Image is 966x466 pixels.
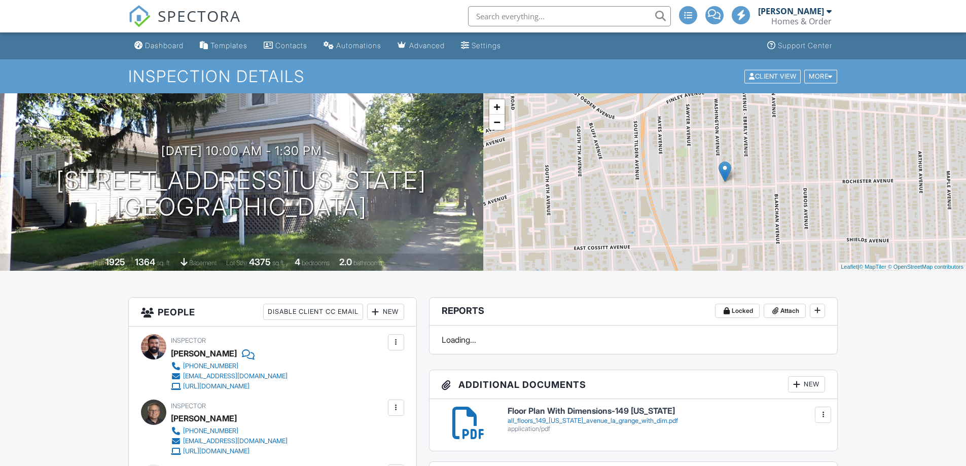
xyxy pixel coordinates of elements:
div: [URL][DOMAIN_NAME] [183,447,249,455]
a: [EMAIL_ADDRESS][DOMAIN_NAME] [171,436,288,446]
h3: People [129,298,416,327]
div: [PHONE_NUMBER] [183,427,238,435]
div: [PERSON_NAME] [758,6,824,16]
div: More [804,69,837,83]
div: Disable Client CC Email [263,304,363,320]
a: Leaflet [841,264,857,270]
div: 1364 [135,257,155,267]
div: 4 [295,257,300,267]
h1: Inspection Details [128,67,838,85]
h6: Floor Plan With Dimensions-149 [US_STATE] [508,407,826,416]
span: sq. ft. [157,259,171,267]
a: SPECTORA [128,14,241,35]
a: Contacts [260,37,311,55]
a: [EMAIL_ADDRESS][DOMAIN_NAME] [171,371,288,381]
input: Search everything... [468,6,671,26]
a: Zoom out [489,115,505,130]
div: 4375 [249,257,271,267]
a: Templates [196,37,252,55]
div: | [838,263,966,271]
a: Support Center [763,37,836,55]
a: © MapTiler [859,264,886,270]
a: Floor Plan With Dimensions-149 [US_STATE] all_floors_149_[US_STATE]_avenue_la_grange_with_dim.pdf... [508,407,826,433]
a: [PHONE_NUMBER] [171,361,288,371]
div: [EMAIL_ADDRESS][DOMAIN_NAME] [183,372,288,380]
div: New [367,304,404,320]
span: Inspector [171,337,206,344]
div: Client View [744,69,801,83]
a: Advanced [393,37,449,55]
div: application/pdf [508,425,826,433]
a: Automations (Advanced) [319,37,385,55]
a: Zoom in [489,99,505,115]
a: [PHONE_NUMBER] [171,426,288,436]
div: [PERSON_NAME] [171,411,237,426]
span: basement [189,259,217,267]
div: Homes & Order [771,16,832,26]
span: sq.ft. [272,259,285,267]
span: Lot Size [226,259,247,267]
div: Settings [472,41,501,50]
span: bathrooms [353,259,382,267]
div: Advanced [409,41,445,50]
div: [PHONE_NUMBER] [183,362,238,370]
a: Settings [457,37,505,55]
span: Inspector [171,402,206,410]
a: [URL][DOMAIN_NAME] [171,381,288,391]
div: Automations [336,41,381,50]
a: [URL][DOMAIN_NAME] [171,446,288,456]
a: © OpenStreetMap contributors [888,264,963,270]
div: New [788,376,825,392]
div: all_floors_149_[US_STATE]_avenue_la_grange_with_dim.pdf [508,417,826,425]
div: [URL][DOMAIN_NAME] [183,382,249,390]
h1: [STREET_ADDRESS][US_STATE] [GEOGRAPHIC_DATA] [56,167,426,221]
span: SPECTORA [158,5,241,26]
img: The Best Home Inspection Software - Spectora [128,5,151,27]
h3: [DATE] 10:00 am - 1:30 pm [161,144,322,158]
a: Client View [743,72,803,80]
span: Built [93,259,104,267]
a: Dashboard [130,37,188,55]
span: bedrooms [302,259,330,267]
div: [PERSON_NAME] [171,346,237,361]
div: 2.0 [339,257,352,267]
div: Templates [210,41,247,50]
div: [EMAIL_ADDRESS][DOMAIN_NAME] [183,437,288,445]
div: Dashboard [145,41,184,50]
h3: Additional Documents [430,370,838,399]
div: Contacts [275,41,307,50]
div: Support Center [778,41,832,50]
div: 1925 [105,257,125,267]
